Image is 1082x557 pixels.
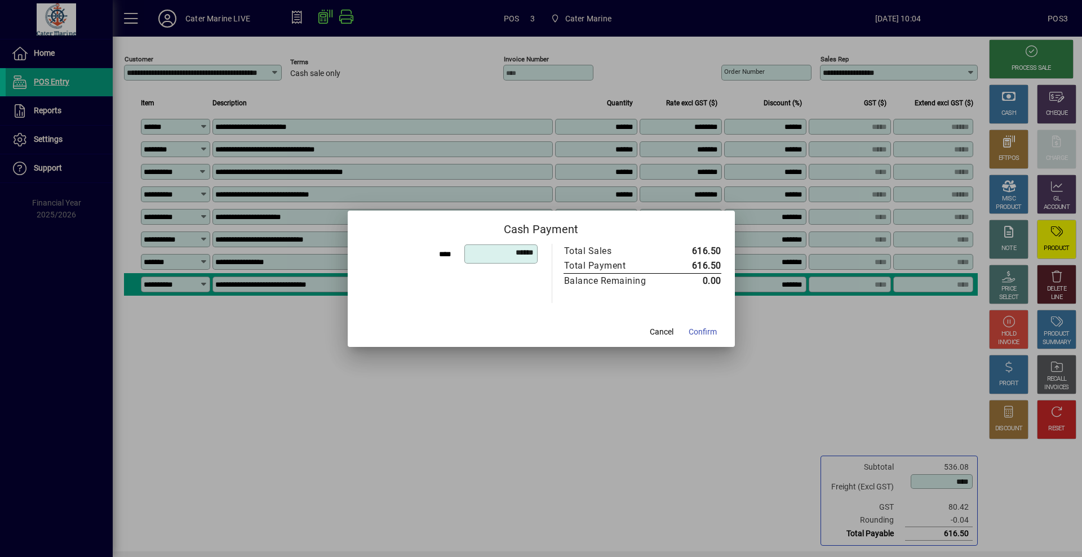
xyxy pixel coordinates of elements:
[689,326,717,338] span: Confirm
[564,244,670,259] td: Total Sales
[650,326,673,338] span: Cancel
[564,274,659,288] div: Balance Remaining
[670,273,721,288] td: 0.00
[644,322,680,342] button: Cancel
[564,259,670,274] td: Total Payment
[670,244,721,259] td: 616.50
[684,322,721,342] button: Confirm
[670,259,721,274] td: 616.50
[348,211,735,243] h2: Cash Payment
